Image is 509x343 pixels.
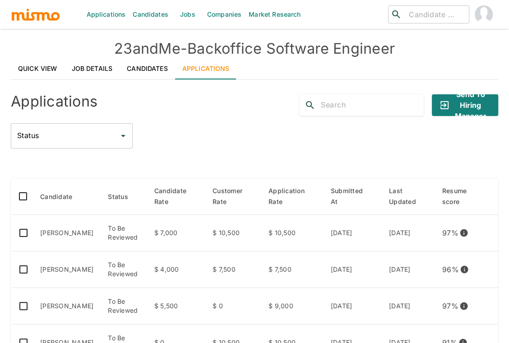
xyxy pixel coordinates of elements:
span: Candidate Rate [154,185,198,207]
td: [DATE] [382,251,435,288]
td: [PERSON_NAME] [33,251,101,288]
td: [PERSON_NAME] [33,215,101,251]
a: Applications [175,58,237,79]
td: [DATE] [324,288,382,324]
button: Send to Hiring Manager [432,94,498,116]
button: Open [117,130,130,142]
td: To Be Reviewed [101,215,147,251]
img: Carmen Vilachá [475,5,493,23]
svg: View resume score details [459,301,468,311]
td: [PERSON_NAME] [33,288,101,324]
svg: View resume score details [460,265,469,274]
p: 96 % [442,263,459,276]
span: Application Rate [268,185,316,207]
td: $ 7,500 [205,251,261,288]
p: 97 % [442,300,458,312]
td: To Be Reviewed [101,288,147,324]
td: $ 7,000 [147,215,205,251]
input: Candidate search [405,8,465,21]
span: Customer Rate [213,185,254,207]
td: $ 7,500 [261,251,324,288]
span: Candidate [40,191,84,202]
td: $ 10,500 [205,215,261,251]
td: [DATE] [382,288,435,324]
span: Status [108,191,140,202]
td: $ 9,000 [261,288,324,324]
h4: Applications [11,93,97,111]
td: $ 5,500 [147,288,205,324]
td: [DATE] [324,215,382,251]
span: Last Updated [389,185,428,207]
svg: View resume score details [459,228,468,237]
span: Resume score [442,185,479,207]
p: 97 % [442,227,458,239]
img: logo [11,8,60,21]
td: $ 10,500 [261,215,324,251]
td: To Be Reviewed [101,251,147,288]
span: Submitted At [331,185,375,207]
button: search [299,94,321,116]
a: Quick View [11,58,65,79]
a: Candidates [120,58,175,79]
td: [DATE] [382,215,435,251]
a: Job Details [65,58,120,79]
input: Search [321,98,423,112]
td: [DATE] [324,251,382,288]
td: $ 4,000 [147,251,205,288]
td: $ 0 [205,288,261,324]
h4: 23andMe - Backoffice Software Engineer [11,40,498,58]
